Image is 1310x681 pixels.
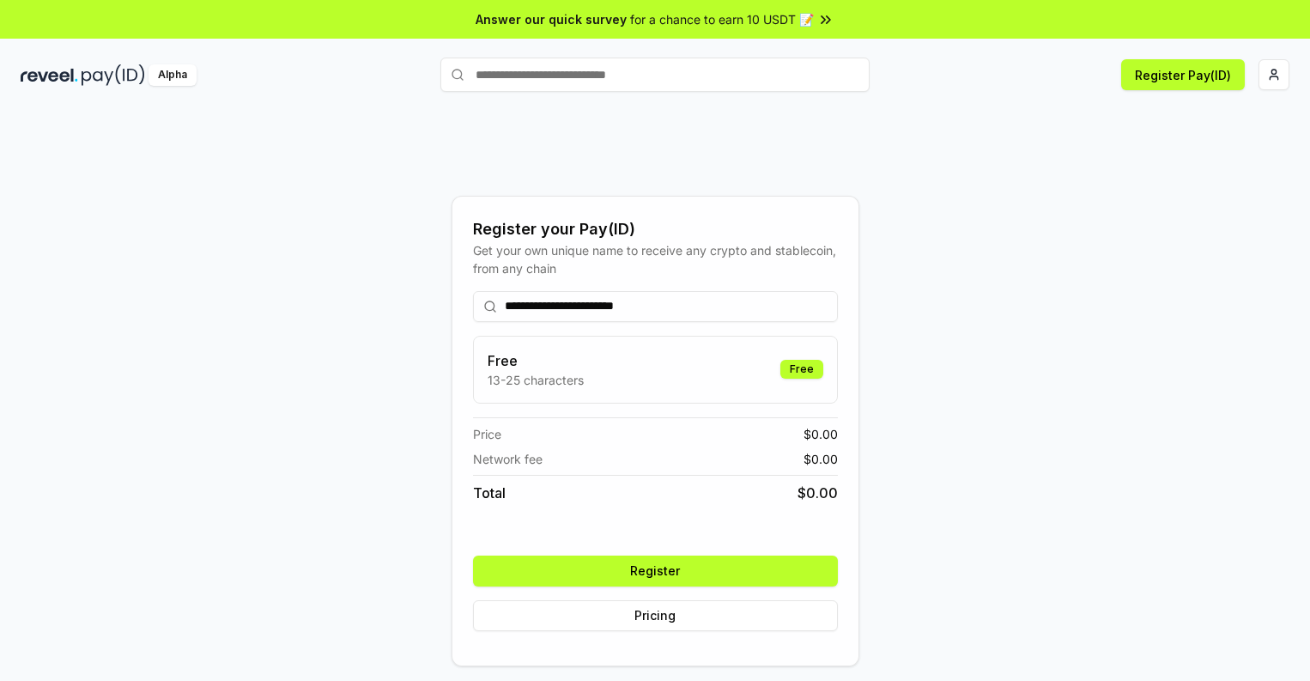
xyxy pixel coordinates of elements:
[149,64,197,86] div: Alpha
[473,483,506,503] span: Total
[798,483,838,503] span: $ 0.00
[21,64,78,86] img: reveel_dark
[473,241,838,277] div: Get your own unique name to receive any crypto and stablecoin, from any chain
[473,450,543,468] span: Network fee
[488,371,584,389] p: 13-25 characters
[476,10,627,28] span: Answer our quick survey
[780,360,823,379] div: Free
[82,64,145,86] img: pay_id
[473,600,838,631] button: Pricing
[488,350,584,371] h3: Free
[473,425,501,443] span: Price
[473,556,838,587] button: Register
[630,10,814,28] span: for a chance to earn 10 USDT 📝
[804,425,838,443] span: $ 0.00
[1121,59,1245,90] button: Register Pay(ID)
[473,217,838,241] div: Register your Pay(ID)
[804,450,838,468] span: $ 0.00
